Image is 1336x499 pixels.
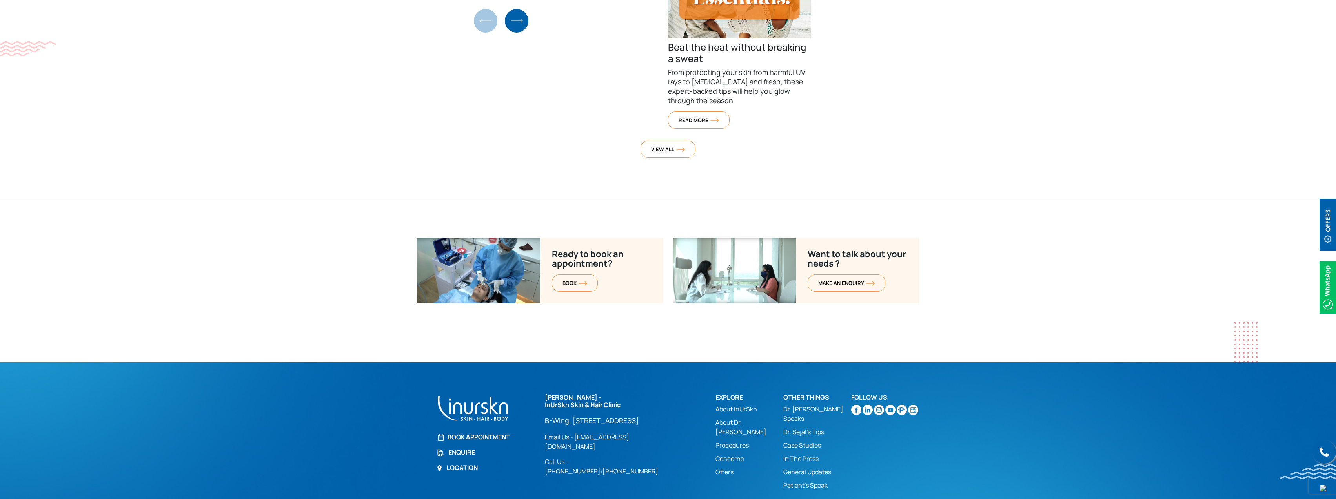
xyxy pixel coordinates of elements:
p: Ready to book an appointment? [552,249,652,268]
a: Procedures [715,441,783,450]
span: BOOK [562,280,587,287]
a: Dr. Sejal's Tips [783,427,851,437]
img: inurskn-footer-logo [437,394,509,422]
a: In The Press [783,454,851,463]
a: Case Studies [783,441,851,450]
div: / [545,394,706,476]
img: dotes1 [1234,322,1258,362]
h2: [PERSON_NAME] - InUrSkn Skin & Hair Clinic [545,394,675,409]
img: bluewave [1280,464,1336,479]
img: orange-arrow [579,281,587,286]
a: About InUrSkn [715,404,783,414]
img: linkedin [863,405,873,415]
img: Location [437,465,442,471]
a: About Dr. [PERSON_NAME] [715,418,783,437]
span: View All [651,146,685,153]
img: offerBt [1320,199,1336,251]
span: Read More [679,117,719,124]
a: Read Moreorange-arrow [668,111,730,129]
img: BlueNextArrow [505,9,528,33]
a: Email Us - [EMAIL_ADDRESS][DOMAIN_NAME] [545,432,675,451]
img: facebook [851,405,861,415]
a: Enquire [437,448,535,457]
p: From protecting your skin from harmful UV rays to [MEDICAL_DATA] and fresh, these expert-backed t... [668,68,811,105]
img: youtube [885,405,896,415]
h2: Explore [715,394,783,401]
h2: Other Things [783,394,851,401]
img: Ready-to-book [673,238,796,303]
a: MAKE AN enquiryorange-arrow [808,274,885,292]
a: Call Us - [PHONE_NUMBER] [545,457,601,475]
img: orange-arrow [866,281,875,286]
img: up-blue-arrow.svg [1320,485,1326,491]
a: [PHONE_NUMBER] [602,467,658,475]
h2: Follow Us [851,394,919,401]
img: Enquire [437,449,444,457]
img: orange-arrow [676,147,685,152]
img: Book Appointment [437,434,444,441]
a: Dr. [PERSON_NAME] Speaks [783,404,851,423]
a: B-Wing, [STREET_ADDRESS] [545,416,675,425]
a: View Allorange-arrow [641,141,695,158]
div: Next slide [505,9,528,33]
a: Concerns [715,454,783,463]
h4: Beat the heat without breaking a sweat [668,42,811,64]
img: sejal-saheta-dermatologist [897,405,907,415]
img: instagram [874,405,884,415]
a: General Updates [783,467,851,477]
a: Offers [715,467,783,477]
img: Whatsappicon [1320,261,1336,314]
p: Want to talk about your needs ? [808,249,907,268]
a: BOOKorange-arrow [552,274,598,292]
span: MAKE AN enquiry [818,280,875,287]
a: Patient’s Speak [783,481,851,490]
img: Want-to-talk-about [417,238,540,303]
a: Location [437,463,535,472]
img: Skin-and-Hair-Clinic [908,405,918,415]
img: orange-arrow [710,118,719,123]
a: Book Appointment [437,432,535,442]
a: Whatsappicon [1320,282,1336,291]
